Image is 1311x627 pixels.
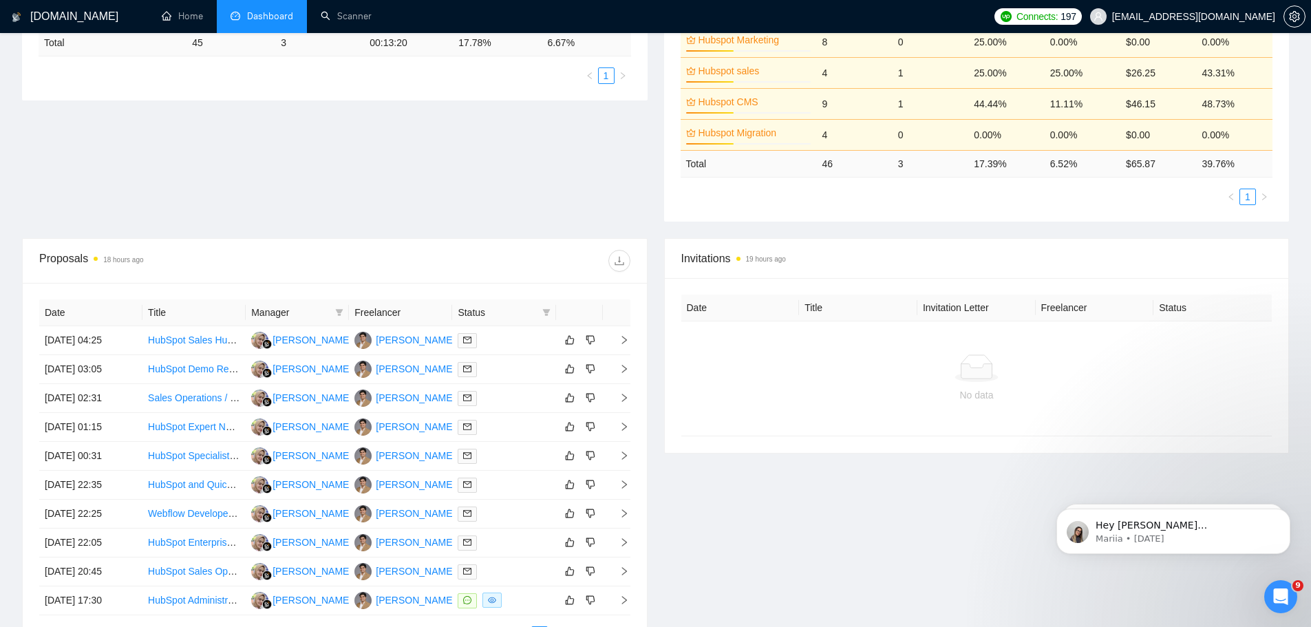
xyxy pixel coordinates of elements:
[608,335,629,345] span: right
[586,334,595,346] span: dislike
[816,26,892,57] td: 8
[1045,150,1120,177] td: 6.52 %
[354,390,372,407] img: YK
[148,421,361,432] a: HubSpot Expert Needed (Whitelabel/Subcontract)
[142,355,246,384] td: HubSpot Demo Request Form and Calendar Integration
[1120,119,1196,150] td: $0.00
[463,394,471,402] span: mail
[968,119,1044,150] td: 0.00%
[273,332,352,348] div: [PERSON_NAME]
[142,299,246,326] th: Title
[251,476,268,493] img: NN
[565,595,575,606] span: like
[376,506,455,521] div: [PERSON_NAME]
[1120,88,1196,119] td: $46.15
[354,536,455,547] a: YK[PERSON_NAME]
[463,509,471,518] span: mail
[1264,580,1297,613] iframe: Intercom live chat
[542,30,630,56] td: 6.67 %
[273,448,352,463] div: [PERSON_NAME]
[162,10,203,22] a: homeHome
[1227,193,1235,201] span: left
[12,6,21,28] img: logo
[354,534,372,551] img: YK
[354,478,455,489] a: YK[PERSON_NAME]
[816,119,892,150] td: 4
[686,35,696,45] span: crown
[364,30,453,56] td: 00:13:20
[582,361,599,377] button: dislike
[332,302,346,323] span: filter
[142,413,246,442] td: HubSpot Expert Needed (Whitelabel/Subcontract)
[142,471,246,500] td: HubSpot and QuickBooks Integration for Automated Sales Scorecard
[582,505,599,522] button: dislike
[582,563,599,580] button: dislike
[542,308,551,317] span: filter
[1120,150,1196,177] td: $ 65.87
[586,537,595,548] span: dislike
[376,419,455,434] div: [PERSON_NAME]
[1223,189,1239,205] button: left
[251,447,268,465] img: NN
[103,256,143,264] time: 18 hours ago
[39,299,142,326] th: Date
[354,363,455,374] a: YK[PERSON_NAME]
[39,529,142,557] td: [DATE] 22:05
[1283,11,1305,22] a: setting
[273,477,352,492] div: [PERSON_NAME]
[488,596,496,604] span: eye
[273,361,352,376] div: [PERSON_NAME]
[1260,193,1268,201] span: right
[148,363,386,374] a: HubSpot Demo Request Form and Calendar Integration
[565,334,575,346] span: like
[1001,11,1012,22] img: upwork-logo.png
[148,537,357,548] a: HubSpot Enterprise Transformation Lead Partner
[699,63,809,78] a: Hubspot sales
[1045,119,1120,150] td: 0.00%
[186,30,275,56] td: 45
[608,538,629,547] span: right
[586,421,595,432] span: dislike
[582,534,599,551] button: dislike
[608,566,629,576] span: right
[273,535,352,550] div: [PERSON_NAME]
[582,418,599,435] button: dislike
[686,128,696,138] span: crown
[262,513,272,522] img: gigradar-bm.png
[60,53,237,65] p: Message from Mariia, sent 2w ago
[463,423,471,431] span: mail
[968,88,1044,119] td: 44.44%
[1120,26,1196,57] td: $0.00
[968,150,1044,177] td: 17.39 %
[148,479,443,490] a: HubSpot and QuickBooks Integration for Automated Sales Scorecard
[354,592,372,609] img: YK
[251,334,352,345] a: NN[PERSON_NAME]
[562,390,578,406] button: like
[746,255,786,263] time: 19 hours ago
[968,26,1044,57] td: 25.00%
[586,566,595,577] span: dislike
[349,299,452,326] th: Freelancer
[376,593,455,608] div: [PERSON_NAME]
[893,119,968,150] td: 0
[354,421,455,432] a: YK[PERSON_NAME]
[251,592,268,609] img: NN
[1240,189,1255,204] a: 1
[799,295,917,321] th: Title
[582,476,599,493] button: dislike
[681,295,800,321] th: Date
[251,392,352,403] a: NN[PERSON_NAME]
[565,508,575,519] span: like
[354,334,455,345] a: YK[PERSON_NAME]
[148,450,341,461] a: HubSpot Specialist for Membership Migration
[599,68,614,83] a: 1
[251,421,352,432] a: NN[PERSON_NAME]
[586,595,595,606] span: dislike
[142,500,246,529] td: Webflow Developer Needed: Dynamic CMS-Driven Landing Page System for Direct Mail Campaign
[251,332,268,349] img: NN
[699,94,809,109] a: Hubspot CMS
[251,449,352,460] a: NN[PERSON_NAME]
[354,418,372,436] img: YK
[246,299,349,326] th: Manager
